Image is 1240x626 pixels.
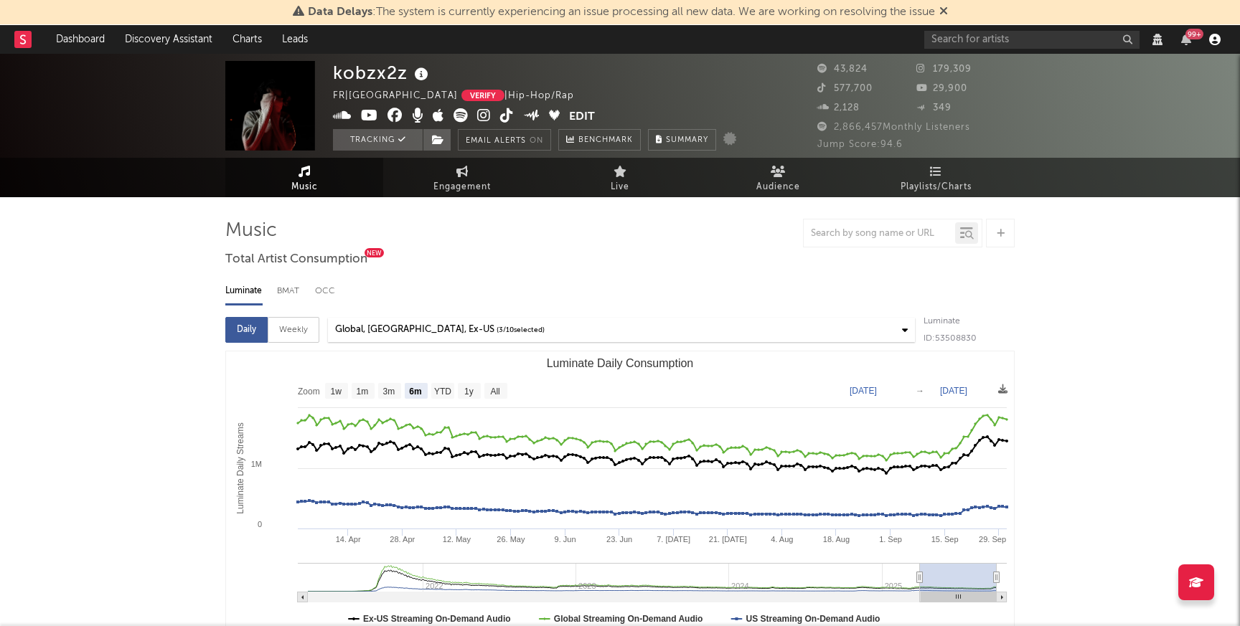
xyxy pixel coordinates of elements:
text: 1M [251,460,262,468]
a: Playlists/Charts [857,158,1015,197]
text: 23. Jun [606,535,632,544]
text: Ex-US Streaming On-Demand Audio [363,614,511,624]
text: 7. [DATE] [657,535,690,544]
div: Weekly [268,317,319,343]
div: Global, [GEOGRAPHIC_DATA], Ex-US [335,321,494,338]
text: 0 [258,520,262,528]
text: [DATE] [940,386,967,396]
button: Verify [461,90,504,101]
text: 21. [DATE] [709,535,747,544]
text: 26. May [497,535,525,544]
span: Playlists/Charts [901,179,972,196]
input: Search for artists [924,31,1140,49]
span: 29,900 [916,84,967,93]
span: 577,700 [817,84,873,93]
text: 4. Aug [771,535,793,544]
text: 1w [331,386,342,397]
span: 2,128 [817,103,860,113]
a: Audience [699,158,857,197]
text: 14. Apr [336,535,361,544]
button: Summary [648,129,716,151]
div: FR | [GEOGRAPHIC_DATA] | Hip-Hop/Rap [333,87,607,105]
span: Jump Score: 94.6 [817,140,903,149]
text: 1y [464,386,474,397]
text: 6m [409,386,421,397]
span: Engagement [433,179,491,196]
div: Luminate [225,279,263,303]
a: Discovery Assistant [115,25,222,54]
a: Leads [272,25,318,54]
text: Global Streaming On-Demand Audio [554,614,703,624]
a: Benchmark [558,129,641,151]
text: → [916,386,924,396]
span: 43,824 [817,65,868,74]
a: Charts [222,25,272,54]
text: 12. May [443,535,471,544]
text: All [490,386,499,397]
text: 3m [383,386,395,397]
div: OCC [315,279,334,303]
span: 349 [916,103,952,113]
div: Daily [225,317,268,343]
div: New [365,248,384,257]
text: Luminate Daily Consumption [547,357,694,369]
span: Total Artist Consumption [225,251,367,268]
div: Luminate ID: 53508830 [924,313,1015,347]
text: 1. Sep [879,535,902,544]
text: 1m [357,386,369,397]
span: 2,866,457 Monthly Listeners [817,123,970,132]
span: Summary [666,136,708,144]
button: Tracking [333,129,423,151]
text: [DATE] [850,386,877,396]
span: Benchmark [578,132,633,149]
text: YTD [434,386,451,397]
span: Dismiss [939,6,948,18]
a: Music [225,158,383,197]
text: 15. Sep [931,535,959,544]
text: 9. Jun [555,535,576,544]
text: 29. Sep [979,535,1006,544]
span: Music [291,179,318,196]
button: Edit [569,108,595,126]
span: : The system is currently experiencing an issue processing all new data. We are working on resolv... [308,6,935,18]
text: 28. Apr [390,535,415,544]
span: ( 3 / 10 selected) [497,321,545,338]
input: Search by song name or URL [804,228,955,240]
a: Live [541,158,699,197]
span: Live [611,179,629,196]
text: US Streaming On-Demand Audio [746,614,880,624]
text: 18. Aug [823,535,850,544]
text: Luminate Daily Streams [235,422,245,513]
span: 179,309 [916,65,972,74]
span: Audience [756,179,800,196]
a: Engagement [383,158,541,197]
div: BMAT [277,279,301,303]
span: Data Delays [308,6,372,18]
button: Email AlertsOn [458,129,551,151]
div: kobzx2z [333,61,432,85]
a: Dashboard [46,25,115,54]
text: Zoom [298,386,320,397]
em: On [530,137,543,145]
div: 99 + [1185,29,1203,39]
button: 99+ [1181,34,1191,45]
